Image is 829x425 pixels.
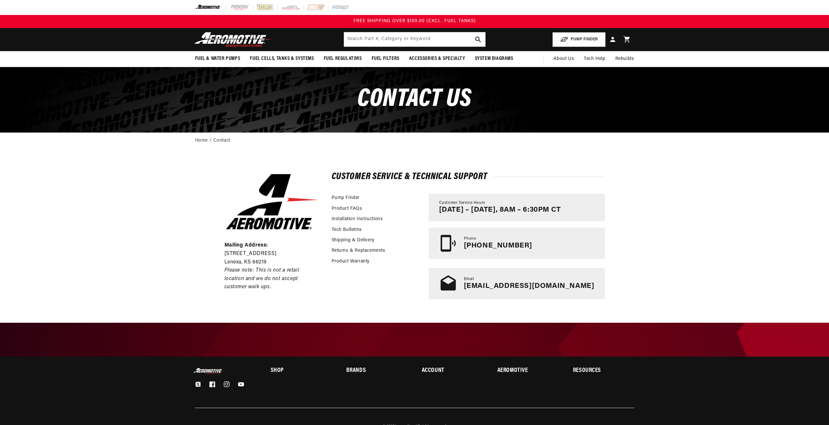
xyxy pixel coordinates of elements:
[353,19,476,23] span: FREE SHIPPING OVER $109.00 (EXCL. FUEL TANKS)
[404,51,470,66] summary: Accessories & Specialty
[464,236,476,242] span: Phone
[213,137,230,144] a: Contact
[332,216,383,223] a: Installation Instructions
[464,242,532,250] p: [PHONE_NUMBER]
[471,32,485,47] button: search button
[439,200,485,206] span: Customer Service Hours
[224,250,320,258] p: [STREET_ADDRESS]
[573,368,634,374] summary: Resources
[332,258,370,265] a: Product Warranty
[497,368,558,374] summary: Aeromotive
[332,194,360,202] a: Pump Finder
[224,268,299,290] em: Please note: This is not a retail location and we do not accept customer walk ups.
[332,173,605,181] h2: Customer Service & Technical Support
[271,368,332,374] summary: Shop
[615,55,634,63] span: Rebuilds
[332,247,385,254] a: Returns & Replacements
[190,51,245,66] summary: Fuel & Water Pumps
[346,368,407,374] summary: Brands
[332,226,362,234] a: Tech Bulletins
[372,55,399,62] span: Fuel Filters
[475,55,513,62] span: System Diagrams
[195,137,208,144] a: Home
[584,55,605,63] span: Tech Help
[357,87,472,112] span: CONTACt us
[193,368,225,374] img: Aeromotive
[422,368,483,374] summary: Account
[579,51,610,67] summary: Tech Help
[332,237,375,244] a: Shipping & Delivery
[552,32,606,47] button: PUMP FINDER
[549,51,579,67] a: About Us
[195,55,240,62] span: Fuel & Water Pumps
[367,51,404,66] summary: Fuel Filters
[553,56,574,61] span: About Us
[439,206,561,214] p: [DATE] – [DATE], 8AM – 6:30PM CT
[464,276,474,282] span: Email
[332,205,362,212] a: Product FAQs
[245,51,319,66] summary: Fuel Cells, Tanks & Systems
[319,51,367,66] summary: Fuel Regulators
[470,51,518,66] summary: System Diagrams
[429,228,605,259] a: Phone [PHONE_NUMBER]
[193,32,274,47] img: Aeromotive
[464,282,594,290] a: [EMAIL_ADDRESS][DOMAIN_NAME]
[344,32,485,47] input: Search by Part Number, Category or Keyword
[409,55,465,62] span: Accessories & Specialty
[195,137,634,144] nav: breadcrumbs
[250,55,314,62] span: Fuel Cells, Tanks & Systems
[224,258,320,267] p: Lenexa, KS 66219
[610,51,639,67] summary: Rebuilds
[324,55,362,62] span: Fuel Regulators
[224,243,268,248] strong: Mailing Address:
